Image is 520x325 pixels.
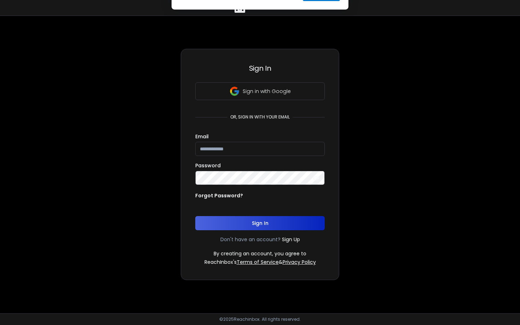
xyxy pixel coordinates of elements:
p: © 2025 Reachinbox. All rights reserved. [219,317,301,322]
label: Email [195,134,209,139]
button: Sign In [195,216,325,230]
img: notification icon [180,8,208,37]
label: Password [195,163,221,168]
p: or, sign in with your email [227,114,293,120]
a: Privacy Policy [283,259,316,266]
p: By creating an account, you agree to [214,250,306,257]
div: Enable notifications to stay on top of your campaigns with real-time updates on replies. [208,8,340,25]
h3: Sign In [195,63,325,73]
button: Later [267,37,299,54]
a: Terms of Service [237,259,279,266]
p: Don't have an account? [220,236,281,243]
p: Forgot Password? [195,192,243,199]
button: Enable [303,37,340,54]
p: ReachInbox's & [204,259,316,266]
a: Sign Up [282,236,300,243]
button: Sign in with Google [195,82,325,100]
p: Sign in with Google [243,88,291,95]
